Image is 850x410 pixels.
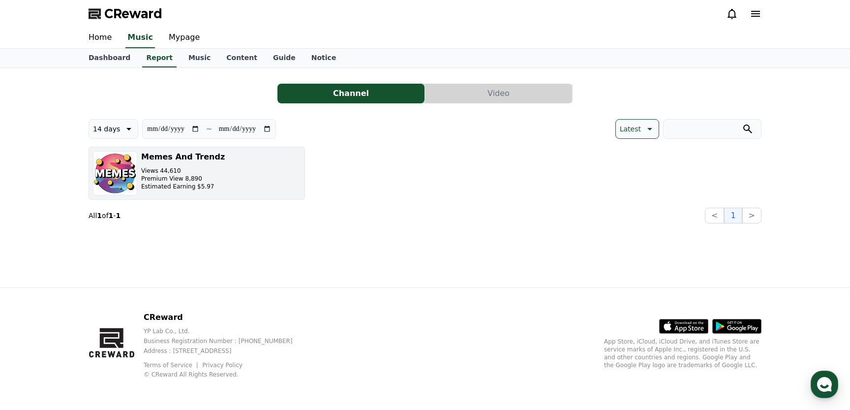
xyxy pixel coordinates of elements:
[3,312,65,337] a: Home
[25,327,42,335] span: Home
[93,151,137,195] img: Memes And Trendz
[89,6,162,22] a: CReward
[142,49,177,67] a: Report
[141,167,225,175] p: Views 44,610
[724,208,742,223] button: 1
[620,122,641,136] p: Latest
[125,28,155,48] a: Music
[144,347,308,355] p: Address : [STREET_ADDRESS]
[615,119,659,139] button: Latest
[277,84,425,103] button: Channel
[116,212,121,220] strong: 1
[82,327,111,335] span: Messages
[141,175,225,183] p: Premium View 8,890
[97,212,102,220] strong: 1
[104,6,162,22] span: CReward
[89,147,305,200] button: Memes And Trendz Views 44,610 Premium View 8,890 Estimated Earning $5.97
[304,49,344,67] a: Notice
[93,122,120,136] p: 14 days
[127,312,189,337] a: Settings
[89,211,121,221] p: All of -
[144,371,308,378] p: © CReward All Rights Reserved.
[109,212,114,220] strong: 1
[144,362,200,369] a: Terms of Service
[705,208,724,223] button: <
[81,28,120,48] a: Home
[202,362,243,369] a: Privacy Policy
[425,84,573,103] a: Video
[89,119,138,139] button: 14 days
[144,312,308,323] p: CReward
[144,337,308,345] p: Business Registration Number : [PHONE_NUMBER]
[144,327,308,335] p: YP Lab Co., Ltd.
[425,84,572,103] button: Video
[265,49,304,67] a: Guide
[181,49,218,67] a: Music
[141,151,225,163] h3: Memes And Trendz
[81,49,138,67] a: Dashboard
[161,28,208,48] a: Mypage
[146,327,170,335] span: Settings
[604,338,761,369] p: App Store, iCloud, iCloud Drive, and iTunes Store are service marks of Apple Inc., registered in ...
[65,312,127,337] a: Messages
[206,123,212,135] p: ~
[218,49,265,67] a: Content
[141,183,225,190] p: Estimated Earning $5.97
[742,208,761,223] button: >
